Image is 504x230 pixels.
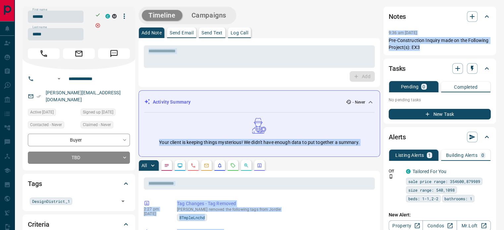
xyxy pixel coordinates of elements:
p: - Never [353,99,365,105]
svg: Calls [191,163,196,168]
button: New Task [389,109,491,119]
button: Campaigns [185,10,233,21]
h2: Tags [28,178,42,189]
div: Buyer [28,134,130,146]
span: 8TmpleLnchd [179,214,205,221]
label: Last name [32,25,47,29]
div: Notes [389,9,491,24]
span: Contacted - Never [30,121,62,128]
p: Activity Summary [153,99,191,106]
p: 1 [428,153,431,158]
svg: Opportunities [244,163,249,168]
button: Open [55,75,63,83]
div: Tags [28,176,130,192]
p: 2:27 pm [144,207,167,211]
svg: Requests [230,163,236,168]
p: Off [389,168,402,174]
span: Email [63,48,95,59]
p: No pending tasks [389,95,491,105]
svg: Lead Browsing Activity [177,163,183,168]
span: beds: 1-1,2-2 [408,195,438,202]
div: Wed Sep 11 2013 [81,109,130,118]
div: Fri Feb 16 2024 [28,109,77,118]
p: [PERSON_NAME] removed the following tags from Jordie [177,207,372,212]
a: Tailored For You [413,169,446,174]
h2: Alerts [389,132,406,142]
p: Pending [401,84,419,89]
p: Send Text [201,30,223,35]
span: sale price range: 354600,879989 [408,178,480,185]
div: Activity Summary- Never [144,96,374,108]
div: Alerts [389,129,491,145]
span: Signed up [DATE] [83,109,113,115]
svg: Email Verified [36,94,41,99]
svg: Agent Actions [257,163,262,168]
div: condos.ca [105,14,110,19]
p: Add Note [141,30,162,35]
span: Active [DATE] [30,109,54,115]
p: All [141,163,147,168]
span: DesignDistrict_1 [32,198,70,205]
span: bathrooms: 1 [444,195,472,202]
p: Listing Alerts [395,153,424,158]
p: Completed [454,85,477,89]
h2: Notes [389,11,406,22]
svg: Push Notification Only [389,174,393,179]
h2: Criteria [28,219,49,230]
p: Pre-Construction Inquiry made on the Following Project(s): EX3 [389,37,491,51]
svg: Listing Alerts [217,163,222,168]
div: mrloft.ca [112,14,117,19]
p: New Alert: [389,211,491,218]
p: Tag Changes - Tag Removed [177,200,372,207]
div: condos.ca [406,169,411,174]
button: Open [118,197,128,206]
h2: Tasks [389,63,406,74]
svg: Notes [164,163,169,168]
p: 0 [422,84,425,89]
a: [PERSON_NAME][EMAIL_ADDRESS][DOMAIN_NAME] [46,90,121,102]
div: Tasks [389,61,491,76]
span: size range: 540,1098 [408,187,455,193]
p: 9:36 am [DATE] [389,30,417,35]
p: [DATE] [144,211,167,216]
p: 0 [481,153,484,158]
span: Claimed - Never [83,121,111,128]
p: Building Alerts [446,153,477,158]
svg: Emails [204,163,209,168]
div: TBD [28,152,130,164]
span: Call [28,48,60,59]
span: Message [98,48,130,59]
p: Your client is keeping things mysterious! We didn't have enough data to put together a summary. [159,139,359,146]
p: Log Call [231,30,248,35]
label: First name [32,8,47,12]
button: Timeline [142,10,182,21]
p: Send Email [170,30,194,35]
